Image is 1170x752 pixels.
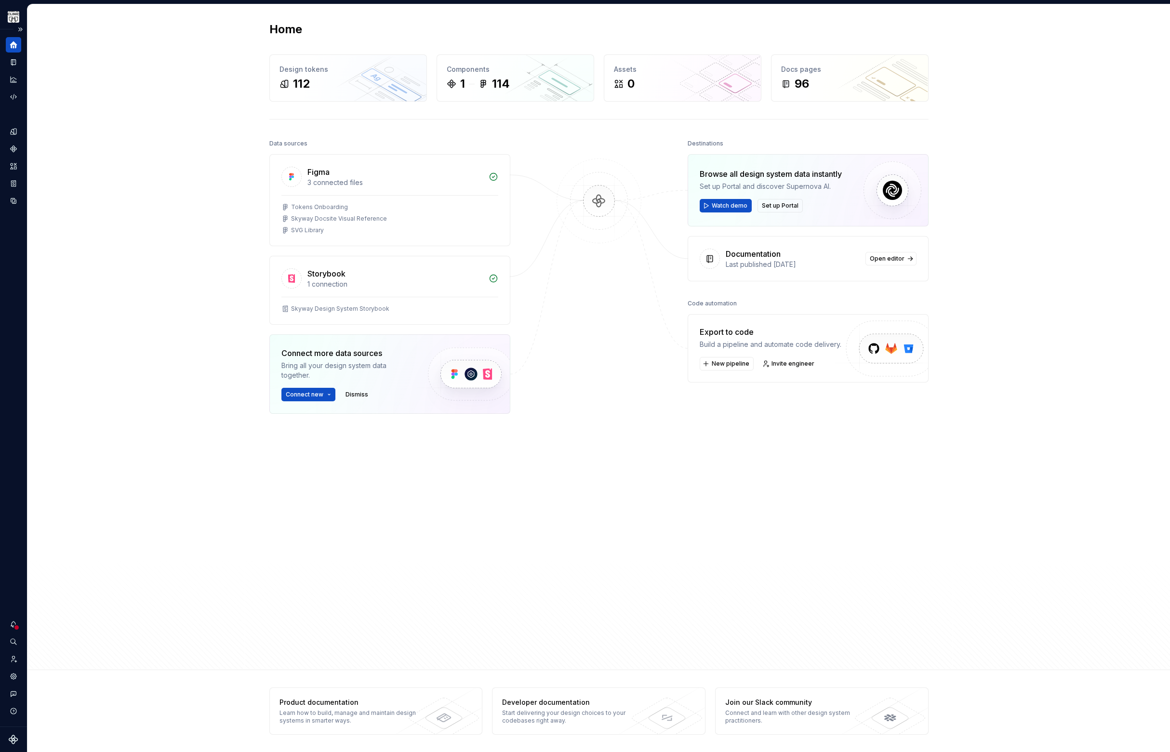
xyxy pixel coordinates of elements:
[307,279,483,289] div: 1 connection
[604,54,761,102] a: Assets0
[6,651,21,667] a: Invite team
[700,168,842,180] div: Browse all design system data instantly
[700,357,754,370] button: New pipeline
[700,340,841,349] div: Build a pipeline and automate code delivery.
[6,37,21,53] a: Home
[460,76,465,92] div: 1
[795,76,809,92] div: 96
[6,124,21,139] a: Design tokens
[346,391,368,398] span: Dismiss
[293,76,310,92] div: 112
[13,23,27,36] button: Expand sidebar
[6,686,21,701] button: Contact support
[279,698,420,707] div: Product documentation
[715,687,929,735] a: Join our Slack communityConnect and learn with other design system practitioners.
[6,193,21,209] a: Data sources
[341,388,372,401] button: Dismiss
[726,260,860,269] div: Last published [DATE]
[502,709,642,725] div: Start delivering your design choices to your codebases right away.
[688,297,737,310] div: Code automation
[437,54,594,102] a: Components1114
[712,202,747,210] span: Watch demo
[6,669,21,684] a: Settings
[6,634,21,649] button: Search ⌘K
[759,357,819,370] a: Invite engineer
[712,360,749,368] span: New pipeline
[269,154,510,246] a: Figma3 connected filesTokens OnboardingSkyway Docsite Visual ReferenceSVG Library
[6,617,21,632] button: Notifications
[281,361,412,380] div: Bring all your design system data together.
[6,176,21,191] a: Storybook stories
[291,226,324,234] div: SVG Library
[269,687,483,735] a: Product documentationLearn how to build, manage and maintain design systems in smarter ways.
[700,326,841,338] div: Export to code
[762,202,798,210] span: Set up Portal
[9,735,18,744] svg: Supernova Logo
[6,54,21,70] a: Documentation
[6,158,21,174] a: Assets
[307,268,346,279] div: Storybook
[725,709,865,725] div: Connect and learn with other design system practitioners.
[447,65,584,74] div: Components
[291,305,389,313] div: Skyway Design System Storybook
[492,687,705,735] a: Developer documentationStart delivering your design choices to your codebases right away.
[281,347,412,359] div: Connect more data sources
[6,89,21,105] a: Code automation
[700,199,752,212] button: Watch demo
[870,255,904,263] span: Open editor
[6,141,21,157] a: Components
[291,215,387,223] div: Skyway Docsite Visual Reference
[279,709,420,725] div: Learn how to build, manage and maintain design systems in smarter ways.
[627,76,635,92] div: 0
[291,203,348,211] div: Tokens Onboarding
[725,698,865,707] div: Join our Slack community
[279,65,417,74] div: Design tokens
[781,65,918,74] div: Docs pages
[307,178,483,187] div: 3 connected files
[688,137,723,150] div: Destinations
[614,65,751,74] div: Assets
[758,199,803,212] button: Set up Portal
[269,256,510,325] a: Storybook1 connectionSkyway Design System Storybook
[281,388,335,401] button: Connect new
[286,391,323,398] span: Connect new
[6,72,21,87] a: Analytics
[700,182,842,191] div: Set up Portal and discover Supernova AI.
[269,137,307,150] div: Data sources
[865,252,917,265] a: Open editor
[726,248,781,260] div: Documentation
[307,166,330,178] div: Figma
[269,54,427,102] a: Design tokens112
[269,22,302,37] h2: Home
[771,360,814,368] span: Invite engineer
[8,11,19,23] img: 7d2f9795-fa08-4624-9490-5a3f7218a56a.png
[771,54,929,102] a: Docs pages96
[492,76,510,92] div: 114
[502,698,642,707] div: Developer documentation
